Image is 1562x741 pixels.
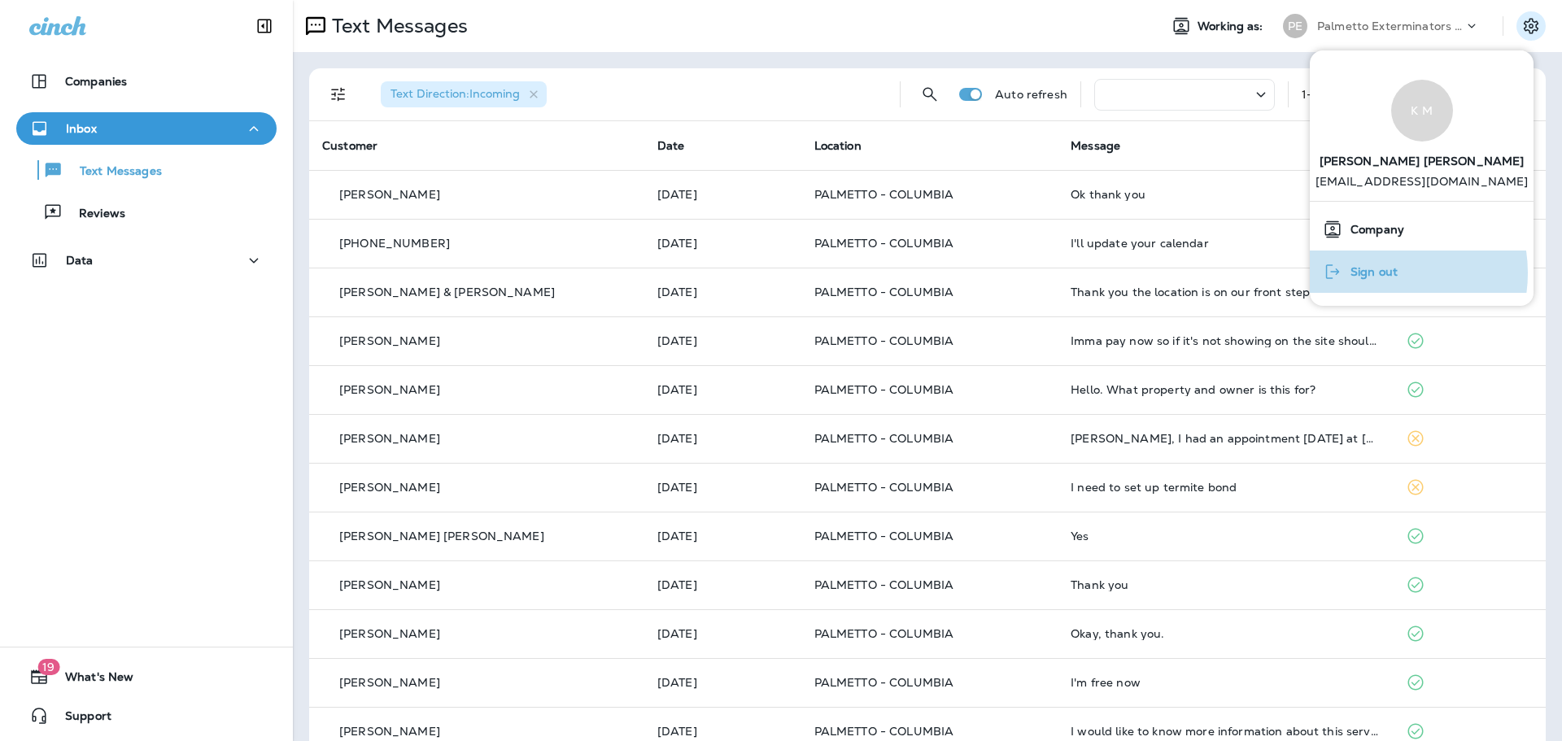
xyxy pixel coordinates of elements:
[814,724,954,739] span: PALMETTO - COLUMBIA
[1310,251,1534,293] button: Sign out
[814,626,954,641] span: PALMETTO - COLUMBIA
[657,334,788,347] p: Aug 13, 2025 01:45 PM
[657,481,788,494] p: Aug 11, 2025 07:14 AM
[242,10,287,42] button: Collapse Sidebar
[914,78,946,111] button: Search Messages
[814,431,954,446] span: PALMETTO - COLUMBIA
[339,432,440,445] p: [PERSON_NAME]
[339,676,440,689] p: [PERSON_NAME]
[339,237,450,250] p: [PHONE_NUMBER]
[1391,80,1453,142] div: K M
[1071,627,1380,640] div: Okay, thank you.
[1071,188,1380,201] div: Ok thank you
[49,709,111,729] span: Support
[390,86,520,101] span: Text Direction : Incoming
[1516,11,1546,41] button: Settings
[814,236,954,251] span: PALMETTO - COLUMBIA
[814,285,954,299] span: PALMETTO - COLUMBIA
[814,382,954,397] span: PALMETTO - COLUMBIA
[1071,383,1380,396] div: Hello. What property and owner is this for?
[1071,481,1380,494] div: I need to set up termite bond
[63,207,125,222] p: Reviews
[1315,175,1529,201] p: [EMAIL_ADDRESS][DOMAIN_NAME]
[16,195,277,229] button: Reviews
[16,112,277,145] button: Inbox
[1071,237,1380,250] div: I'll update your calendar
[1071,334,1380,347] div: Imma pay now so if it's not showing on the site should I just call u. Im sorry I may have asked t...
[1283,14,1307,38] div: PE
[381,81,547,107] div: Text Direction:Incoming
[814,333,954,348] span: PALMETTO - COLUMBIA
[1071,578,1380,591] div: Thank you
[814,138,862,153] span: Location
[1310,63,1534,201] a: K M[PERSON_NAME] [PERSON_NAME] [EMAIL_ADDRESS][DOMAIN_NAME]
[66,254,94,267] p: Data
[657,432,788,445] p: Aug 11, 2025 09:20 AM
[1342,265,1398,279] span: Sign out
[1071,286,1380,299] div: Thank you the location is on our front steps
[657,530,788,543] p: Aug 8, 2025 04:23 PM
[1320,142,1525,175] span: [PERSON_NAME] [PERSON_NAME]
[657,627,788,640] p: Aug 8, 2025 01:15 PM
[339,481,440,494] p: [PERSON_NAME]
[16,153,277,187] button: Text Messages
[814,187,954,202] span: PALMETTO - COLUMBIA
[339,725,440,738] p: [PERSON_NAME]
[65,75,127,88] p: Companies
[1071,138,1120,153] span: Message
[1302,88,1377,101] div: 1 - 20 of many
[657,188,788,201] p: Aug 26, 2025 02:07 PM
[339,188,440,201] p: [PERSON_NAME]
[339,383,440,396] p: [PERSON_NAME]
[1071,432,1380,445] div: Jason, I had an appointment today at 4933 w liberty park Cir 29405. I see someone at the house al...
[325,14,468,38] p: Text Messages
[814,578,954,592] span: PALMETTO - COLUMBIA
[49,670,133,690] span: What's New
[657,383,788,396] p: Aug 13, 2025 09:42 AM
[37,659,59,675] span: 19
[339,530,544,543] p: [PERSON_NAME] [PERSON_NAME]
[16,660,277,693] button: 19What's New
[339,286,555,299] p: [PERSON_NAME] & [PERSON_NAME]
[322,78,355,111] button: Filters
[1071,725,1380,738] div: I would like to know more information about this service
[1071,530,1380,543] div: Yes
[657,237,788,250] p: Aug 22, 2025 11:04 AM
[66,122,97,135] p: Inbox
[1317,20,1464,33] p: Palmetto Exterminators LLC
[657,725,788,738] p: Aug 8, 2025 10:42 AM
[1198,20,1267,33] span: Working as:
[657,286,788,299] p: Aug 20, 2025 07:46 AM
[322,138,377,153] span: Customer
[339,578,440,591] p: [PERSON_NAME]
[1316,213,1527,246] a: Company
[63,164,162,180] p: Text Messages
[657,676,788,689] p: Aug 8, 2025 01:10 PM
[1310,208,1534,251] button: Company
[1071,676,1380,689] div: I'm free now
[1342,223,1404,237] span: Company
[814,529,954,543] span: PALMETTO - COLUMBIA
[16,65,277,98] button: Companies
[16,700,277,732] button: Support
[814,675,954,690] span: PALMETTO - COLUMBIA
[16,244,277,277] button: Data
[995,88,1067,101] p: Auto refresh
[339,334,440,347] p: [PERSON_NAME]
[657,138,685,153] span: Date
[814,480,954,495] span: PALMETTO - COLUMBIA
[339,627,440,640] p: [PERSON_NAME]
[657,578,788,591] p: Aug 8, 2025 03:44 PM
